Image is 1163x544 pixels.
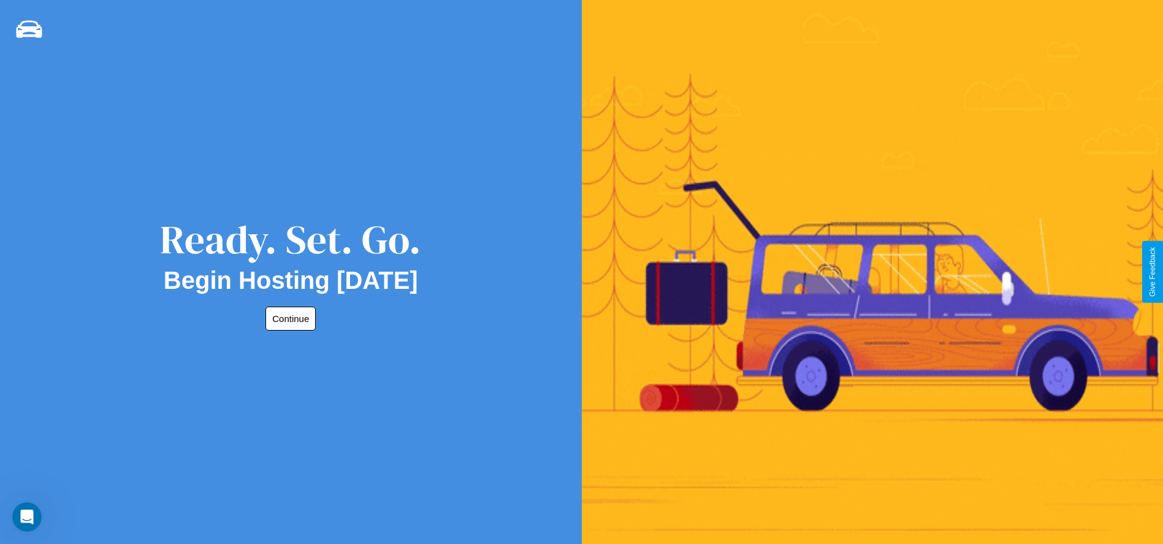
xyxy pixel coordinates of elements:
[12,502,42,532] iframe: Intercom live chat
[1148,247,1157,297] div: Give Feedback
[265,307,316,331] button: Continue
[160,212,421,267] div: Ready. Set. Go.
[164,267,418,294] h2: Begin Hosting [DATE]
